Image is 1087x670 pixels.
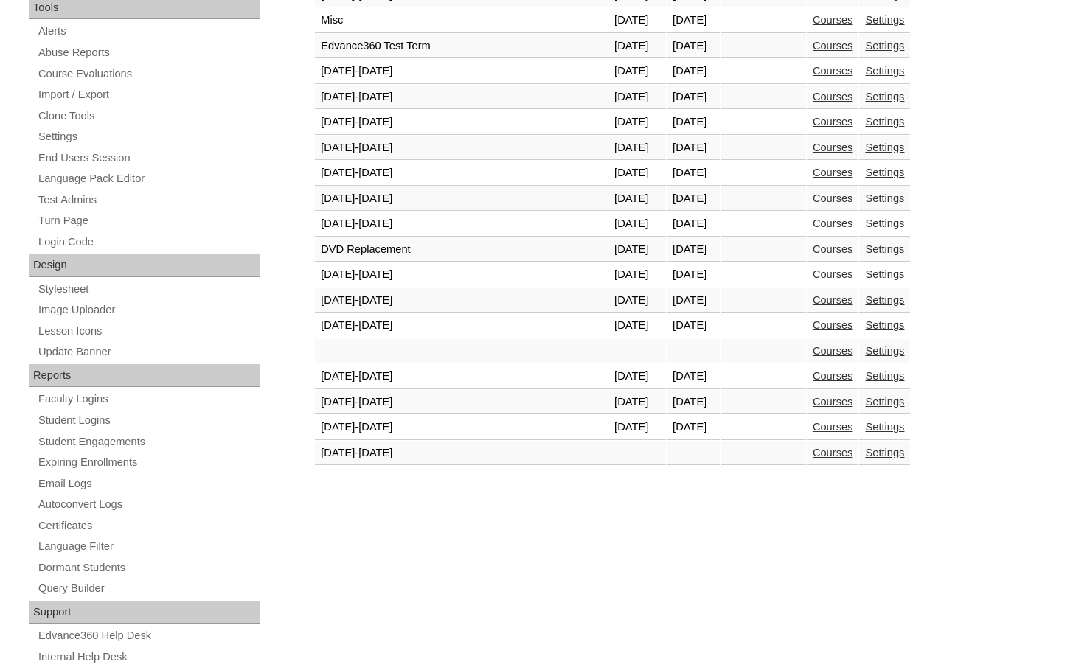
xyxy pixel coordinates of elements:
[813,91,853,102] a: Courses
[37,65,260,83] a: Course Evaluations
[865,370,904,382] a: Settings
[813,14,853,26] a: Courses
[37,149,260,167] a: End Users Session
[608,288,666,313] td: [DATE]
[37,86,260,104] a: Import / Export
[37,517,260,535] a: Certificates
[37,170,260,188] a: Language Pack Editor
[608,313,666,338] td: [DATE]
[813,167,853,178] a: Courses
[29,601,260,624] div: Support
[315,237,608,262] td: DVD Replacement
[29,364,260,388] div: Reports
[37,453,260,472] a: Expiring Enrollments
[315,364,608,389] td: [DATE]-[DATE]
[37,322,260,341] a: Lesson Icons
[608,110,666,135] td: [DATE]
[37,627,260,645] a: Edvance360 Help Desk
[315,8,608,33] td: Misc
[37,433,260,451] a: Student Engagements
[37,107,260,125] a: Clone Tools
[37,495,260,514] a: Autoconvert Logs
[315,390,608,415] td: [DATE]-[DATE]
[37,191,260,209] a: Test Admins
[667,212,720,237] td: [DATE]
[865,319,904,331] a: Settings
[37,537,260,556] a: Language Filter
[37,475,260,493] a: Email Logs
[865,396,904,408] a: Settings
[37,233,260,251] a: Login Code
[608,8,666,33] td: [DATE]
[315,59,608,84] td: [DATE]-[DATE]
[865,447,904,458] a: Settings
[667,136,720,161] td: [DATE]
[813,192,853,204] a: Courses
[813,243,853,255] a: Courses
[667,237,720,262] td: [DATE]
[667,415,720,440] td: [DATE]
[813,40,853,52] a: Courses
[813,294,853,306] a: Courses
[667,313,720,338] td: [DATE]
[813,268,853,280] a: Courses
[813,370,853,382] a: Courses
[865,65,904,77] a: Settings
[865,268,904,280] a: Settings
[315,415,608,440] td: [DATE]-[DATE]
[667,59,720,84] td: [DATE]
[29,254,260,277] div: Design
[667,34,720,59] td: [DATE]
[37,212,260,230] a: Turn Page
[813,396,853,408] a: Courses
[865,40,904,52] a: Settings
[865,243,904,255] a: Settings
[813,319,853,331] a: Courses
[315,186,608,212] td: [DATE]-[DATE]
[813,217,853,229] a: Courses
[865,91,904,102] a: Settings
[608,262,666,287] td: [DATE]
[667,8,720,33] td: [DATE]
[315,161,608,186] td: [DATE]-[DATE]
[315,110,608,135] td: [DATE]-[DATE]
[667,110,720,135] td: [DATE]
[37,559,260,577] a: Dormant Students
[813,345,853,357] a: Courses
[37,411,260,430] a: Student Logins
[315,85,608,110] td: [DATE]-[DATE]
[667,85,720,110] td: [DATE]
[37,579,260,598] a: Query Builder
[37,22,260,41] a: Alerts
[608,237,666,262] td: [DATE]
[608,161,666,186] td: [DATE]
[315,262,608,287] td: [DATE]-[DATE]
[608,59,666,84] td: [DATE]
[315,212,608,237] td: [DATE]-[DATE]
[865,14,904,26] a: Settings
[865,116,904,128] a: Settings
[608,136,666,161] td: [DATE]
[667,364,720,389] td: [DATE]
[608,390,666,415] td: [DATE]
[315,441,608,466] td: [DATE]-[DATE]
[37,280,260,299] a: Stylesheet
[315,34,608,59] td: Edvance360 Test Term
[865,345,904,357] a: Settings
[813,142,853,153] a: Courses
[37,390,260,408] a: Faculty Logins
[608,34,666,59] td: [DATE]
[865,421,904,433] a: Settings
[608,364,666,389] td: [DATE]
[865,192,904,204] a: Settings
[865,294,904,306] a: Settings
[813,447,853,458] a: Courses
[315,313,608,338] td: [DATE]-[DATE]
[315,288,608,313] td: [DATE]-[DATE]
[608,186,666,212] td: [DATE]
[37,301,260,319] a: Image Uploader
[813,65,853,77] a: Courses
[315,136,608,161] td: [DATE]-[DATE]
[608,415,666,440] td: [DATE]
[667,262,720,287] td: [DATE]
